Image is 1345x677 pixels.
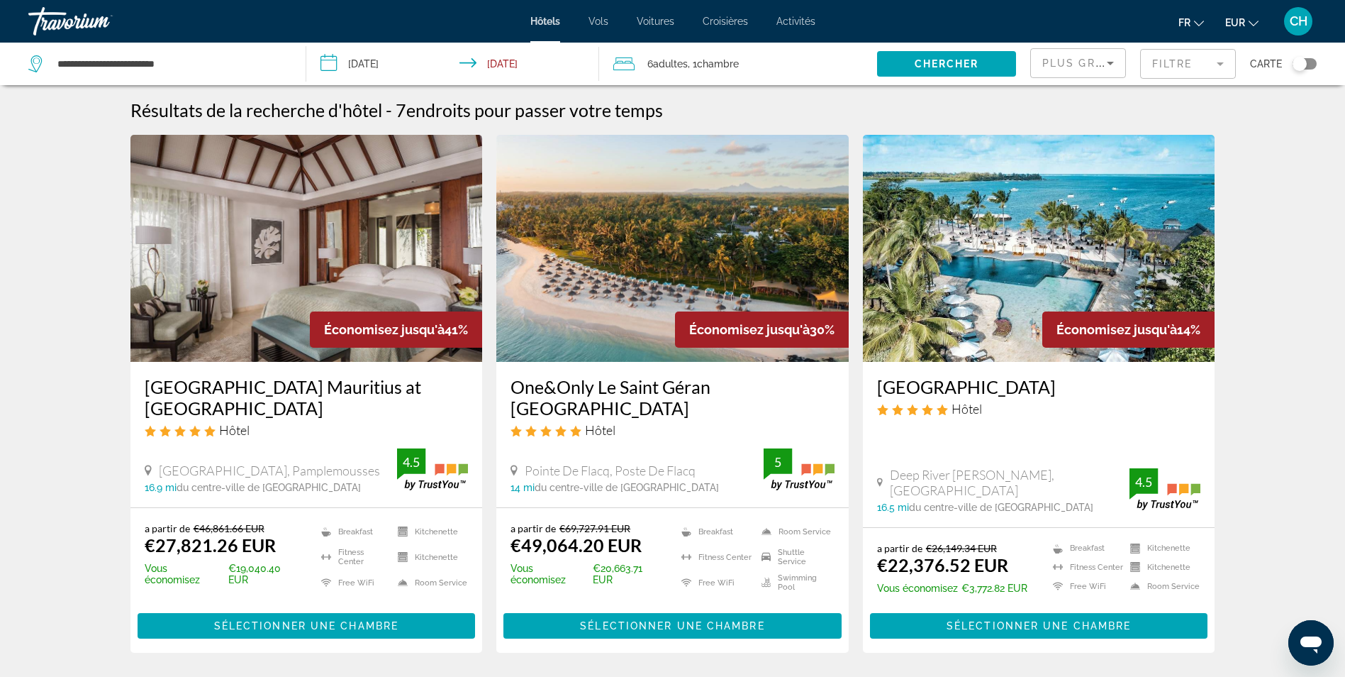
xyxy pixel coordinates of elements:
span: Vous économisez [510,563,589,585]
span: Adultes [653,58,688,70]
div: 14% [1042,312,1215,348]
p: €3,772.82 EUR [877,583,1027,594]
span: fr [1178,17,1190,28]
span: 16.5 mi [877,502,909,513]
span: Carte [1250,54,1282,74]
li: Breakfast [674,522,754,541]
button: Toggle map [1282,57,1317,70]
span: Sélectionner une chambre [214,620,398,632]
li: Fitness Center [1046,561,1123,573]
span: Pointe De Flacq, Poste De Flacq [525,463,696,478]
div: 4.5 [1129,473,1158,490]
ins: €27,821.26 EUR [145,534,276,556]
span: - [386,99,392,121]
li: Kitchenette [1123,561,1200,573]
del: €26,149.34 EUR [926,542,997,554]
li: Room Service [754,522,835,541]
img: trustyou-badge.svg [1129,468,1200,510]
span: Économisez jusqu'à [1056,322,1177,337]
button: Sélectionner une chambre [503,613,842,639]
li: Kitchenette [391,522,468,541]
a: Vols [588,16,608,27]
li: Room Service [1123,580,1200,593]
li: Kitchenette [391,548,468,566]
span: EUR [1225,17,1245,28]
a: Sélectionner une chambre [503,617,842,632]
p: €20,663.71 EUR [510,563,663,585]
button: Check-in date: Nov 10, 2025 Check-out date: Nov 24, 2025 [306,43,598,85]
a: Sélectionner une chambre [870,617,1208,632]
li: Breakfast [1046,542,1123,554]
span: Chercher [915,58,979,70]
mat-select: Sort by [1042,55,1114,72]
span: CH [1290,14,1307,28]
span: Vous économisez [877,583,958,594]
div: 5 star Hotel [877,401,1201,417]
button: Change currency [1225,12,1259,33]
button: Travelers: 6 adults, 0 children [599,43,877,85]
a: Sélectionner une chambre [138,617,476,632]
a: Activités [776,16,815,27]
button: Sélectionner une chambre [138,613,476,639]
li: Shuttle Service [754,548,835,566]
span: Hôtel [219,422,250,438]
del: €46,861.66 EUR [194,522,264,534]
span: du centre-ville de [GEOGRAPHIC_DATA] [909,502,1093,513]
span: Hôtel [951,401,982,417]
li: Swimming Pool [754,573,835,592]
span: Hôtel [585,422,615,438]
img: trustyou-badge.svg [764,448,835,490]
img: Hotel image [130,135,483,362]
button: Change language [1178,12,1204,33]
span: Économisez jusqu'à [324,322,445,337]
div: 5 star Hotel [145,422,469,438]
img: trustyou-badge.svg [397,448,468,490]
button: Chercher [877,51,1016,77]
li: Free WiFi [674,573,754,592]
li: Free WiFi [314,573,391,592]
div: 30% [675,312,849,348]
div: 5 star Hotel [510,422,835,438]
li: Breakfast [314,522,391,541]
img: Hotel image [863,135,1215,362]
a: Hôtels [530,16,560,27]
span: 14 mi [510,482,535,493]
img: Hotel image [496,135,849,362]
li: Free WiFi [1046,580,1123,593]
a: [GEOGRAPHIC_DATA] [877,376,1201,397]
span: Voitures [637,16,674,27]
span: du centre-ville de [GEOGRAPHIC_DATA] [177,482,361,493]
p: €19,040.40 EUR [145,563,303,585]
span: a partir de [877,542,922,554]
div: 5 [764,453,792,470]
span: a partir de [510,522,556,534]
a: [GEOGRAPHIC_DATA] Mauritius at [GEOGRAPHIC_DATA] [145,376,469,419]
span: endroits pour passer votre temps [406,99,663,121]
li: Room Service [391,573,468,592]
span: Plus grandes économies [1042,57,1212,69]
span: 6 [647,54,688,74]
div: 41% [310,312,482,348]
span: Économisez jusqu'à [689,322,810,337]
div: 4.5 [397,453,425,470]
a: One&Only Le Saint Géran [GEOGRAPHIC_DATA] [510,376,835,419]
li: Kitchenette [1123,542,1200,554]
a: Croisières [703,16,748,27]
a: Travorium [28,3,170,40]
li: Fitness Center [314,548,391,566]
span: Deep River [PERSON_NAME], [GEOGRAPHIC_DATA] [890,467,1130,498]
ins: €22,376.52 EUR [877,554,1008,576]
span: [GEOGRAPHIC_DATA], Pamplemousses [159,463,380,478]
button: Sélectionner une chambre [870,613,1208,639]
ins: €49,064.20 EUR [510,534,642,556]
li: Fitness Center [674,548,754,566]
span: a partir de [145,522,190,534]
button: User Menu [1280,6,1317,36]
